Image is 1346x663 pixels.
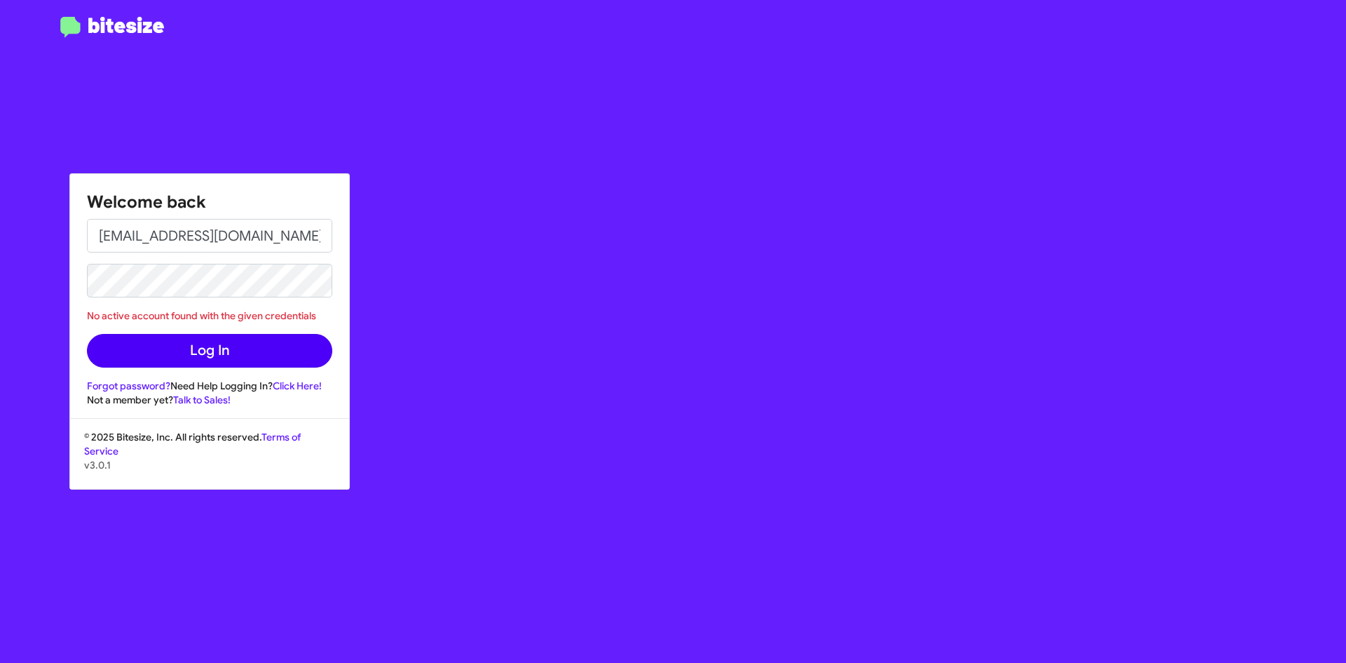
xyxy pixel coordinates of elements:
div: No active account found with the given credentials [87,309,332,323]
div: © 2025 Bitesize, Inc. All rights reserved. [70,430,349,489]
a: Talk to Sales! [173,394,231,406]
div: Need Help Logging In? [87,379,332,393]
button: Log In [87,334,332,368]
h1: Welcome back [87,191,332,213]
a: Forgot password? [87,380,170,392]
div: Not a member yet? [87,393,332,407]
input: Email address [87,219,332,253]
a: Click Here! [273,380,322,392]
p: v3.0.1 [84,458,335,472]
